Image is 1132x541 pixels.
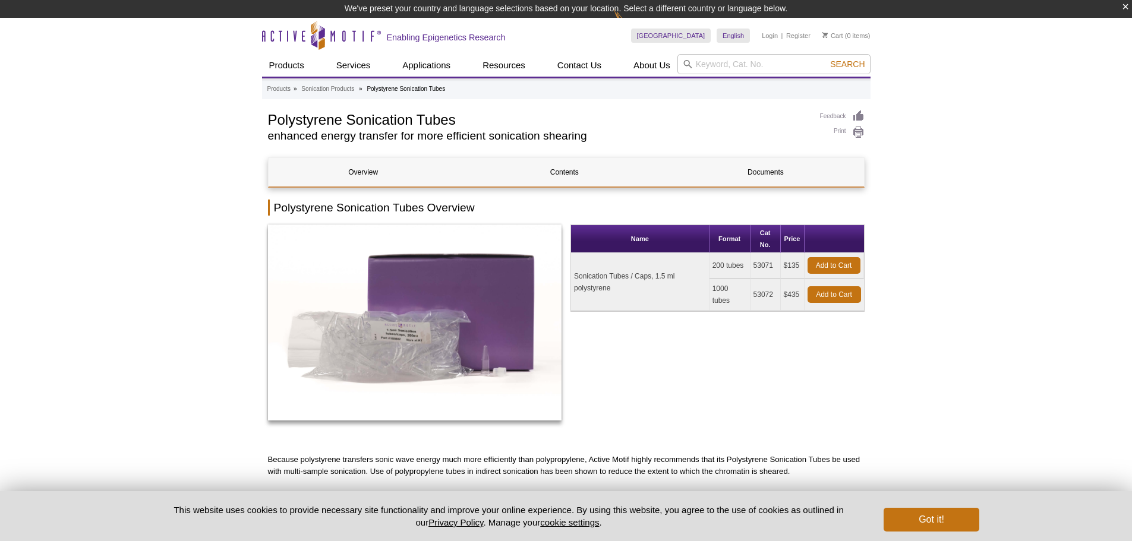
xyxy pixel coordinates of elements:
[540,517,599,527] button: cookie settings
[395,54,458,77] a: Applications
[153,504,865,529] p: This website uses cookies to provide necessary site functionality and improve your online experie...
[710,279,751,311] td: 1000 tubes
[571,253,710,311] td: Sonication Tubes / Caps, 1.5 ml polystyrene
[428,517,483,527] a: Privacy Policy
[781,225,805,253] th: Price
[571,225,710,253] th: Name
[786,31,811,40] a: Register
[717,29,750,43] a: English
[820,110,865,123] a: Feedback
[269,158,458,186] a: Overview
[827,59,868,69] button: Search
[820,126,865,139] a: Print
[268,110,808,128] h1: Polystyrene Sonication Tubes
[677,54,871,74] input: Keyword, Cat. No.
[808,257,860,274] a: Add to Cart
[781,253,805,279] td: $135
[294,86,297,92] li: »
[329,54,378,77] a: Services
[359,86,362,92] li: »
[268,200,865,216] h2: Polystyrene Sonication Tubes Overview
[710,253,751,279] td: 200 tubes
[475,54,532,77] a: Resources
[268,131,808,141] h2: enhanced energy transfer for more efficient sonication shearing
[301,84,354,94] a: Sonication Products
[268,224,562,420] img: Polystyrene Sonication Tubes
[268,454,865,477] p: Because polystyrene transfers sonic wave energy much more efficiently than polypropylene, Active ...
[751,279,781,311] td: 53072
[671,158,860,186] a: Documents
[762,31,778,40] a: Login
[781,279,805,311] td: $435
[469,158,659,186] a: Contents
[830,59,865,69] span: Search
[822,31,843,40] a: Cart
[262,54,311,77] a: Products
[387,32,506,43] h2: Enabling Epigenetics Research
[631,29,711,43] a: [GEOGRAPHIC_DATA]
[550,54,608,77] a: Contact Us
[751,225,781,253] th: Cat No.
[267,84,291,94] a: Products
[367,86,445,92] li: Polystyrene Sonication Tubes
[626,54,677,77] a: About Us
[268,489,865,504] h3: Tube Comparison
[710,225,751,253] th: Format
[822,32,828,38] img: Your Cart
[751,253,781,279] td: 53071
[614,9,645,37] img: Change Here
[822,29,871,43] li: (0 items)
[808,286,861,303] a: Add to Cart
[884,508,979,531] button: Got it!
[781,29,783,43] li: |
